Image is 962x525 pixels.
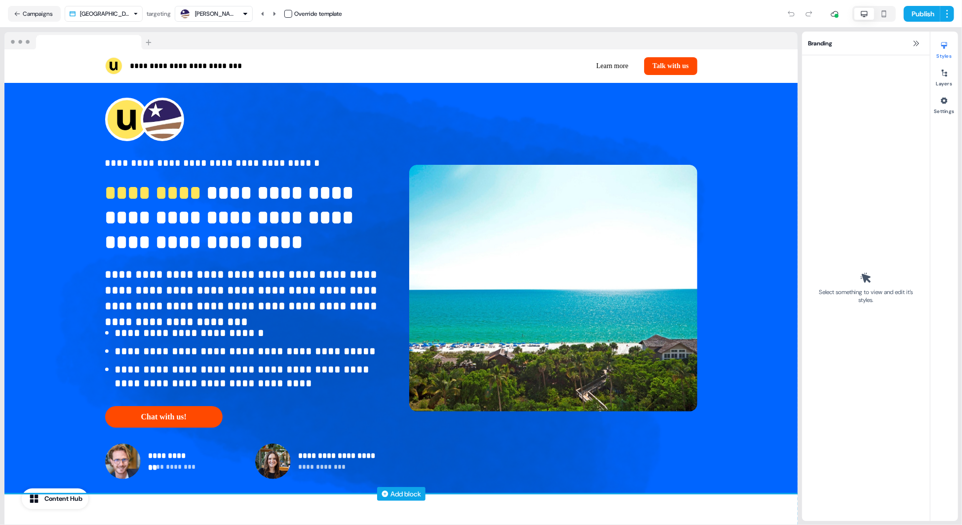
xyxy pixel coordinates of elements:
[816,288,916,304] div: Select something to view and edit it’s styles.
[80,9,129,19] div: [GEOGRAPHIC_DATA]
[405,57,697,75] div: Learn moreTalk with us
[588,57,636,75] button: Learn more
[44,494,82,504] div: Content Hub
[391,489,422,499] div: Add block
[802,32,930,55] div: Branding
[147,9,171,19] div: targeting
[8,6,61,22] button: Campaigns
[175,6,253,22] button: [PERSON_NAME]
[930,37,958,59] button: Styles
[195,9,234,19] div: [PERSON_NAME]
[644,57,697,75] button: Talk with us
[105,444,141,479] img: Contact photo
[105,406,223,428] button: Chat with us!
[4,32,156,50] img: Browser topbar
[409,165,697,412] img: Image
[22,488,88,509] button: Content Hub
[255,444,291,479] img: Contact photo
[904,6,940,22] button: Publish
[930,93,958,114] button: Settings
[294,9,342,19] div: Override template
[930,65,958,87] button: Layers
